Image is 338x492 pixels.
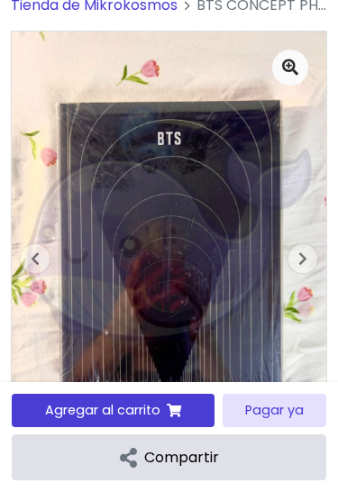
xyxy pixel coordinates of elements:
a: Compartir [12,434,326,480]
button: Pagar ya [223,394,326,427]
span: Agregar al carrito [45,401,160,420]
button: Agregar al carrito [12,394,215,427]
span: Compartir [144,446,219,469]
img: medium_1742787688161.jpeg [12,32,326,451]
